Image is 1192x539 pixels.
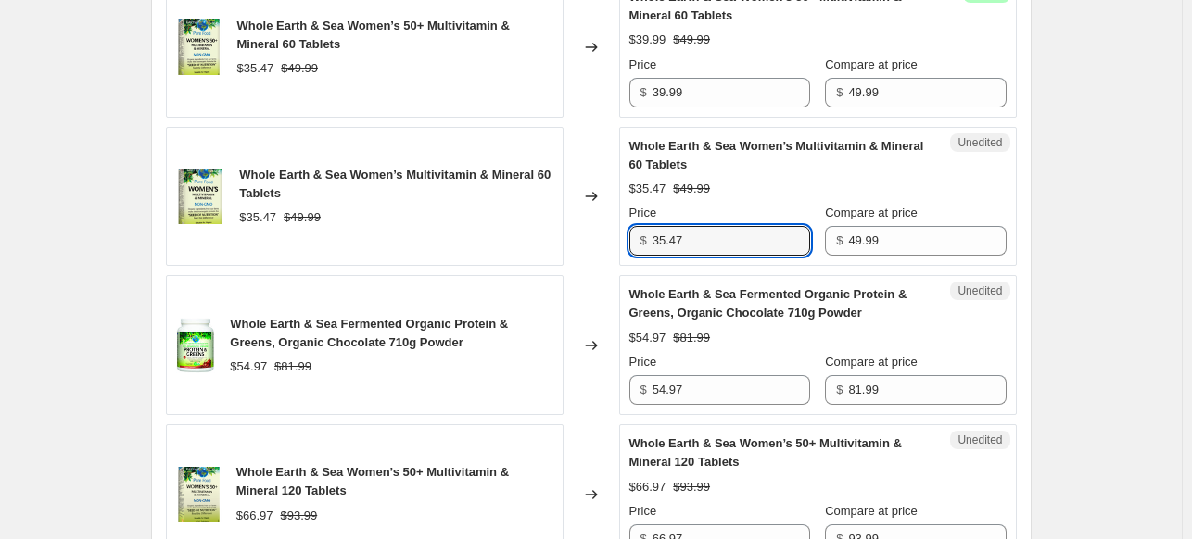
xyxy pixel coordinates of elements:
div: $66.97 [236,507,273,525]
span: Price [629,504,657,518]
strike: $49.99 [673,31,710,49]
img: Whole_Earth_Sea_Protein_Greens_-_Choc_710g_f44d0368-602a-4acb-8101-21da27c557c8_80x.jpg [176,318,216,373]
div: $66.97 [629,478,666,496]
span: $ [836,233,843,247]
span: Whole Earth & Sea Women’s Multivitamin & Mineral 60 Tablets [239,168,551,200]
span: Price [629,206,657,219]
span: $ [640,382,647,396]
strike: $81.99 [274,357,311,376]
img: 35519_NF_CEHR_80x.png [176,467,222,522]
div: $35.47 [236,59,273,78]
span: Compare at price [825,355,918,369]
span: Whole Earth & Sea Women’s 50+ Multivitamin & Mineral 120 Tablets [236,465,509,497]
span: Compare at price [825,206,918,219]
span: $ [836,382,843,396]
span: Price [629,355,657,369]
img: 35502_WES_CEHR_80x.png [176,169,225,224]
span: $ [640,233,647,247]
strike: $93.99 [673,478,710,496]
div: $54.97 [629,329,666,347]
span: Unedited [957,135,1002,150]
span: $ [836,85,843,99]
strike: $49.99 [673,180,710,198]
div: $54.97 [230,357,267,376]
span: Whole Earth & Sea Fermented Organic Protein & Greens, Organic Chocolate 710g Powder [629,287,907,320]
img: 35501_WES_CEHR_80x.png [176,19,222,75]
strike: $49.99 [284,208,321,227]
span: $ [640,85,647,99]
div: $35.47 [629,180,666,198]
span: Compare at price [825,504,918,518]
span: Whole Earth & Sea Women’s Multivitamin & Mineral 60 Tablets [629,139,924,171]
strike: $49.99 [281,59,318,78]
span: Whole Earth & Sea Women’s 50+ Multivitamin & Mineral 120 Tablets [629,436,902,469]
span: Unedited [957,283,1002,298]
span: Whole Earth & Sea Women’s 50+ Multivitamin & Mineral 60 Tablets [236,19,509,51]
div: $35.47 [239,208,276,227]
span: Whole Earth & Sea Fermented Organic Protein & Greens, Organic Chocolate 710g Powder [230,317,508,349]
span: Price [629,57,657,71]
div: $39.99 [629,31,666,49]
span: Compare at price [825,57,918,71]
strike: $81.99 [673,329,710,347]
span: Unedited [957,432,1002,447]
strike: $93.99 [280,507,317,525]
